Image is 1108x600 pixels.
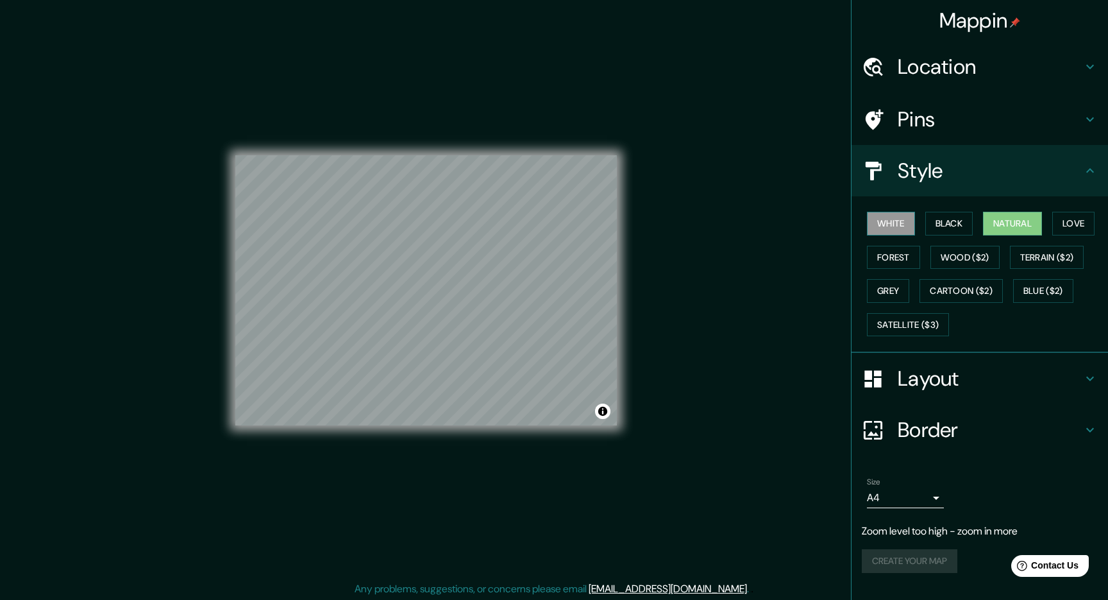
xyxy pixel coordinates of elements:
[1010,17,1020,28] img: pin-icon.png
[867,279,909,303] button: Grey
[867,313,949,337] button: Satellite ($3)
[867,212,915,236] button: White
[595,404,610,419] button: Toggle attribution
[852,353,1108,404] div: Layout
[862,524,1098,539] p: Zoom level too high - zoom in more
[751,581,753,597] div: .
[930,246,1000,270] button: Wood ($2)
[1052,212,1095,236] button: Love
[898,54,1082,80] h4: Location
[589,582,747,596] a: [EMAIL_ADDRESS][DOMAIN_NAME]
[235,155,617,425] canvas: Map
[898,158,1082,184] h4: Style
[983,212,1042,236] button: Natural
[852,41,1108,92] div: Location
[852,145,1108,196] div: Style
[867,488,944,508] div: A4
[1010,246,1084,270] button: Terrain ($2)
[898,107,1082,132] h4: Pins
[925,212,973,236] button: Black
[898,417,1082,443] h4: Border
[867,246,920,270] button: Forest
[852,94,1108,145] div: Pins
[749,581,751,597] div: .
[939,8,1021,33] h4: Mappin
[852,404,1108,456] div: Border
[898,366,1082,391] h4: Layout
[867,477,880,488] label: Size
[994,550,1094,586] iframe: Help widget launcher
[355,581,749,597] p: Any problems, suggestions, or concerns please email .
[919,279,1003,303] button: Cartoon ($2)
[1013,279,1073,303] button: Blue ($2)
